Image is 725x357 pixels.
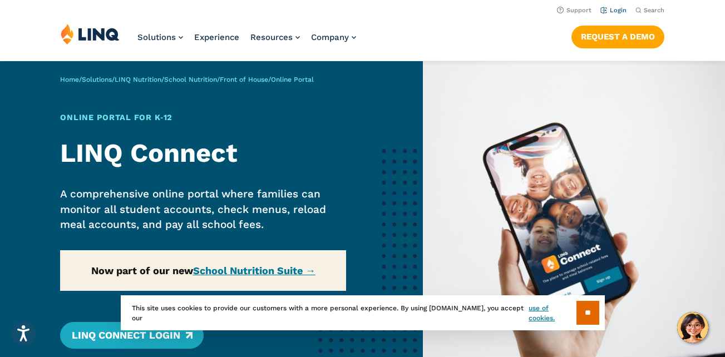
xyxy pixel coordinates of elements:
a: Solutions [82,76,112,83]
span: Resources [250,32,293,42]
nav: Primary Navigation [137,23,356,60]
a: Request a Demo [571,26,664,48]
button: Open Search Bar [635,6,664,14]
a: use of cookies. [529,303,576,323]
h1: Online Portal for K‑12 [60,112,346,124]
p: A comprehensive online portal where families can monitor all student accounts, check menus, reloa... [60,186,346,232]
span: / / / / / [60,76,314,83]
a: Resources [250,32,300,42]
span: Online Portal [271,76,314,83]
span: Solutions [137,32,176,42]
a: School Nutrition [164,76,217,83]
strong: LINQ Connect [60,137,238,168]
a: Support [557,7,591,14]
div: This site uses cookies to provide our customers with a more personal experience. By using [DOMAIN... [121,295,605,330]
a: Company [311,32,356,42]
a: LINQ Nutrition [115,76,161,83]
a: Solutions [137,32,183,42]
a: Experience [194,32,239,42]
img: LINQ | K‑12 Software [61,23,120,44]
nav: Button Navigation [571,23,664,48]
button: Hello, have a question? Let’s chat. [677,312,708,343]
strong: Now part of our new [91,265,315,276]
span: Search [644,7,664,14]
a: Home [60,76,79,83]
a: Login [600,7,627,14]
a: Front of House [220,76,268,83]
span: Company [311,32,349,42]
